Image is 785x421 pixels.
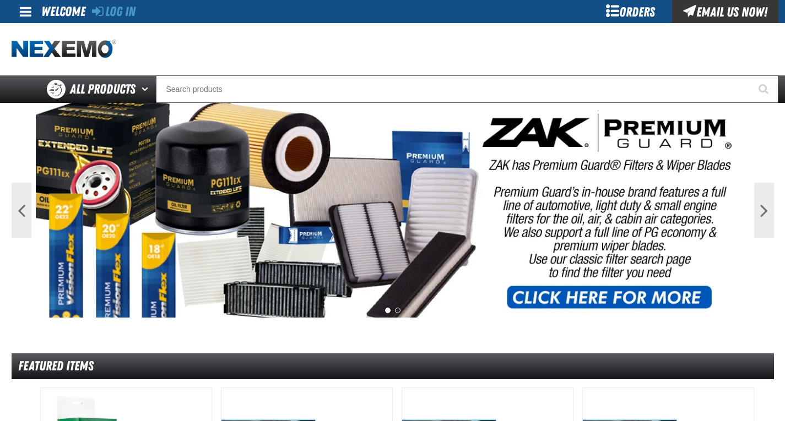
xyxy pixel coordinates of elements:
button: Start Searching [751,75,778,103]
img: PG Filters & Wipers [36,103,750,318]
img: Nexemo logo [12,40,116,59]
button: Previous [12,183,31,238]
button: Next [754,183,774,238]
a: Log In [92,4,136,19]
button: 1 of 2 [385,308,391,313]
input: Search [156,75,778,103]
span: All Products [70,79,136,99]
button: 2 of 2 [395,308,400,313]
div: Featured Items [12,353,774,379]
button: Open All Products pages [138,75,156,103]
